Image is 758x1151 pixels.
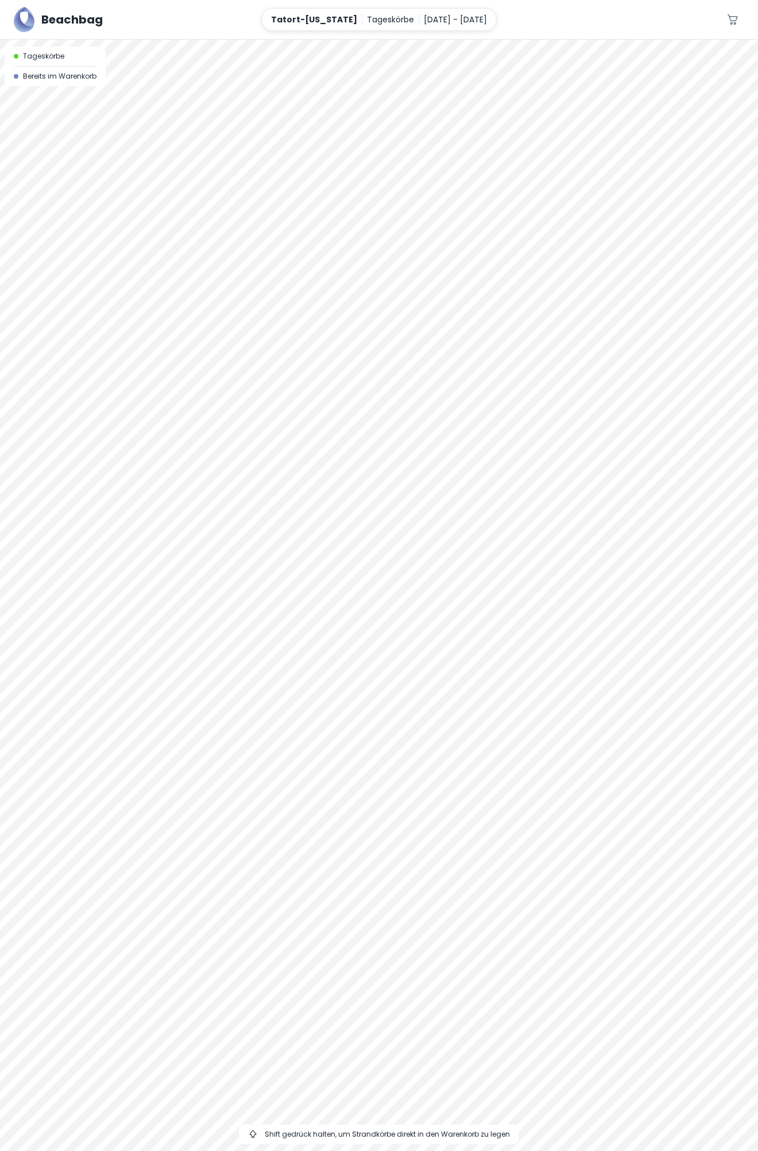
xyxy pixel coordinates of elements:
[424,13,487,26] p: [DATE] - [DATE]
[265,1129,510,1140] span: Shift gedrück halten, um Strandkörbe direkt in den Warenkorb zu legen
[23,51,64,61] span: Tageskörbe
[23,71,96,82] span: Bereits im Warenkorb
[271,13,357,26] p: Tatort-[US_STATE]
[14,7,34,32] img: Beachbag
[367,13,414,26] p: Tageskörbe
[41,11,103,28] h5: Beachbag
